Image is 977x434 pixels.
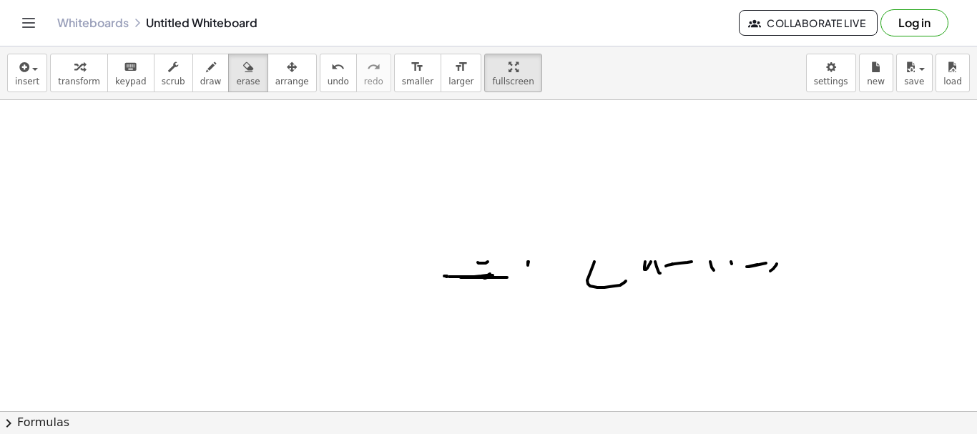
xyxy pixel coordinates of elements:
button: Collaborate Live [739,10,878,36]
button: redoredo [356,54,391,92]
button: scrub [154,54,193,92]
button: arrange [267,54,317,92]
button: Toggle navigation [17,11,40,34]
button: fullscreen [484,54,541,92]
span: fullscreen [492,77,534,87]
button: erase [228,54,267,92]
span: Collaborate Live [751,16,865,29]
button: transform [50,54,108,92]
span: arrange [275,77,309,87]
button: keyboardkeypad [107,54,154,92]
button: insert [7,54,47,92]
button: Log in [880,9,948,36]
i: undo [331,59,345,76]
button: undoundo [320,54,357,92]
i: redo [367,59,381,76]
button: save [896,54,933,92]
span: load [943,77,962,87]
span: settings [814,77,848,87]
span: insert [15,77,39,87]
button: settings [806,54,856,92]
span: transform [58,77,100,87]
span: draw [200,77,222,87]
span: smaller [402,77,433,87]
button: format_sizelarger [441,54,481,92]
i: keyboard [124,59,137,76]
span: new [867,77,885,87]
button: format_sizesmaller [394,54,441,92]
i: format_size [411,59,424,76]
a: Whiteboards [57,16,129,30]
span: scrub [162,77,185,87]
span: save [904,77,924,87]
span: erase [236,77,260,87]
span: larger [448,77,473,87]
span: redo [364,77,383,87]
button: new [859,54,893,92]
span: undo [328,77,349,87]
i: format_size [454,59,468,76]
button: load [936,54,970,92]
button: draw [192,54,230,92]
span: keypad [115,77,147,87]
